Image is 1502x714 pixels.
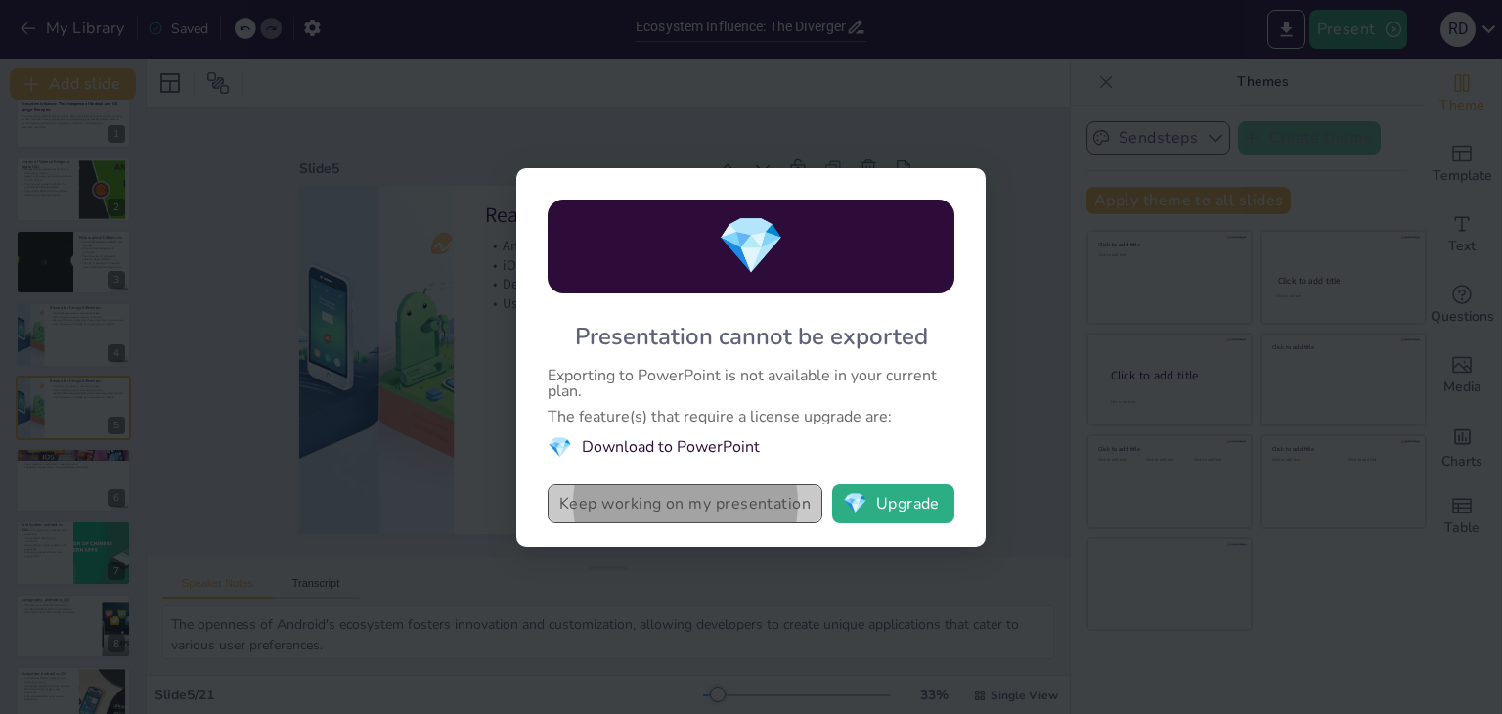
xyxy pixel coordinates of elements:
[843,494,867,513] span: diamond
[548,484,822,523] button: Keep working on my presentation
[548,434,572,461] span: diamond
[548,434,954,461] li: Download to PowerPoint
[548,409,954,424] div: The feature(s) that require a license upgrade are:
[832,484,954,523] button: diamondUpgrade
[575,321,928,352] div: Presentation cannot be exported
[717,208,785,284] span: diamond
[548,368,954,399] div: Exporting to PowerPoint is not available in your current plan.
